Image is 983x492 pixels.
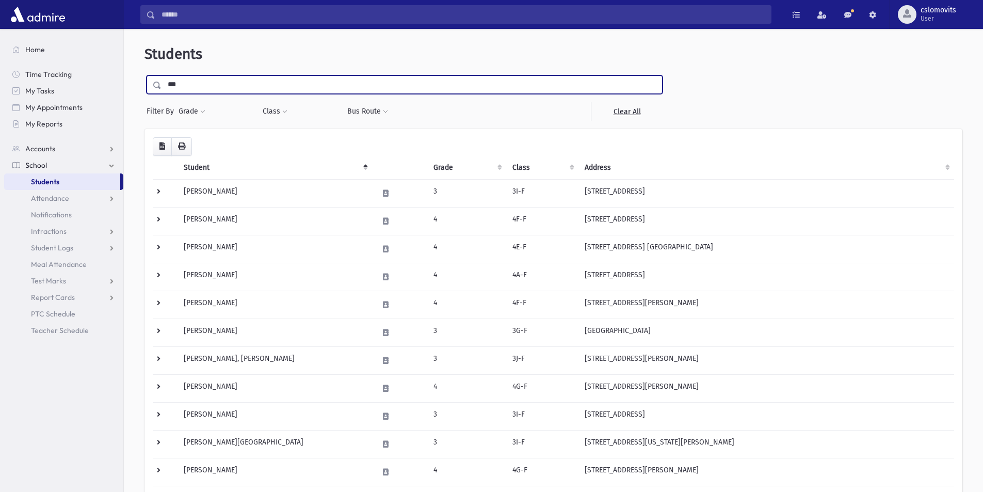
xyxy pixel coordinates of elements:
span: Students [31,177,59,186]
a: Time Tracking [4,66,123,83]
a: Home [4,41,123,58]
a: Students [4,173,120,190]
td: [STREET_ADDRESS] [578,179,954,207]
span: My Reports [25,119,62,129]
td: 3J-F [506,346,578,374]
td: [PERSON_NAME] [178,374,372,402]
td: [STREET_ADDRESS] [578,207,954,235]
td: [PERSON_NAME] [178,207,372,235]
button: Bus Route [347,102,389,121]
span: PTC Schedule [31,309,75,319]
td: 3 [427,179,506,207]
td: [PERSON_NAME][GEOGRAPHIC_DATA] [178,430,372,458]
button: Grade [178,102,206,121]
a: Report Cards [4,289,123,306]
th: Address: activate to sort column ascending [578,156,954,180]
th: Class: activate to sort column ascending [506,156,578,180]
button: Class [262,102,288,121]
td: 4F-F [506,207,578,235]
span: Notifications [31,210,72,219]
span: My Appointments [25,103,83,112]
span: Test Marks [31,276,66,285]
td: 4G-F [506,458,578,486]
td: 4 [427,235,506,263]
a: My Tasks [4,83,123,99]
a: PTC Schedule [4,306,123,322]
span: cslomovits [921,6,956,14]
a: My Appointments [4,99,123,116]
td: 4A-F [506,263,578,291]
a: Notifications [4,207,123,223]
td: 4G-F [506,374,578,402]
span: Students [144,45,202,62]
td: 3 [427,319,506,346]
td: 4 [427,291,506,319]
td: [STREET_ADDRESS][PERSON_NAME] [578,291,954,319]
span: Infractions [31,227,67,236]
td: [PERSON_NAME] [178,458,372,486]
td: 4F-F [506,291,578,319]
td: [STREET_ADDRESS] [578,402,954,430]
td: 3G-F [506,319,578,346]
span: School [25,161,47,170]
a: School [4,157,123,173]
a: Clear All [591,102,663,121]
span: Report Cards [31,293,75,302]
img: AdmirePro [8,4,68,25]
th: Student: activate to sort column descending [178,156,372,180]
td: [STREET_ADDRESS] [GEOGRAPHIC_DATA] [578,235,954,263]
td: 3I-F [506,402,578,430]
td: 3 [427,346,506,374]
a: Attendance [4,190,123,207]
td: [PERSON_NAME] [178,263,372,291]
a: My Reports [4,116,123,132]
input: Search [155,5,771,24]
td: 4 [427,374,506,402]
span: Student Logs [31,243,73,252]
td: [PERSON_NAME] [178,319,372,346]
span: Meal Attendance [31,260,87,269]
td: [STREET_ADDRESS][PERSON_NAME] [578,458,954,486]
td: 4 [427,458,506,486]
td: [PERSON_NAME] [178,291,372,319]
a: Meal Attendance [4,256,123,273]
td: [STREET_ADDRESS] [578,263,954,291]
button: CSV [153,137,172,156]
td: [PERSON_NAME], [PERSON_NAME] [178,346,372,374]
span: Home [25,45,45,54]
a: Test Marks [4,273,123,289]
td: 3 [427,430,506,458]
span: User [921,14,956,23]
td: [STREET_ADDRESS][PERSON_NAME] [578,346,954,374]
a: Student Logs [4,240,123,256]
td: 4 [427,207,506,235]
span: Filter By [147,106,178,117]
td: 3I-F [506,179,578,207]
a: Teacher Schedule [4,322,123,339]
span: My Tasks [25,86,54,96]
td: [PERSON_NAME] [178,402,372,430]
td: [PERSON_NAME] [178,179,372,207]
td: 4E-F [506,235,578,263]
button: Print [171,137,192,156]
td: [STREET_ADDRESS][US_STATE][PERSON_NAME] [578,430,954,458]
a: Infractions [4,223,123,240]
span: Teacher Schedule [31,326,89,335]
th: Grade: activate to sort column ascending [427,156,506,180]
td: 3I-F [506,430,578,458]
td: [PERSON_NAME] [178,235,372,263]
span: Time Tracking [25,70,72,79]
td: [STREET_ADDRESS][PERSON_NAME] [578,374,954,402]
span: Attendance [31,194,69,203]
a: Accounts [4,140,123,157]
span: Accounts [25,144,55,153]
td: 4 [427,263,506,291]
td: [GEOGRAPHIC_DATA] [578,319,954,346]
td: 3 [427,402,506,430]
